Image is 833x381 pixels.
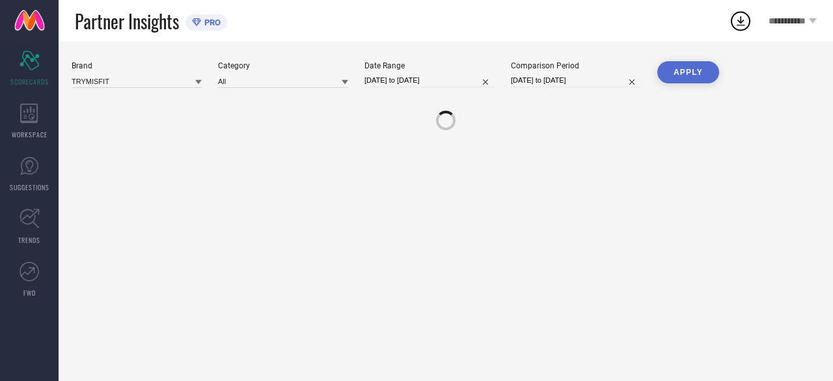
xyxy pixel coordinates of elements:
div: Brand [72,61,202,70]
span: Partner Insights [75,8,179,35]
span: FWD [23,288,36,298]
div: Category [218,61,348,70]
div: Comparison Period [511,61,641,70]
input: Select comparison period [511,74,641,87]
div: Date Range [364,61,495,70]
input: Select date range [364,74,495,87]
span: SUGGESTIONS [10,182,49,192]
span: WORKSPACE [12,130,48,139]
button: APPLY [657,61,719,83]
div: Open download list [729,9,752,33]
span: SCORECARDS [10,77,49,87]
span: TRENDS [18,235,40,245]
span: PRO [201,18,221,27]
